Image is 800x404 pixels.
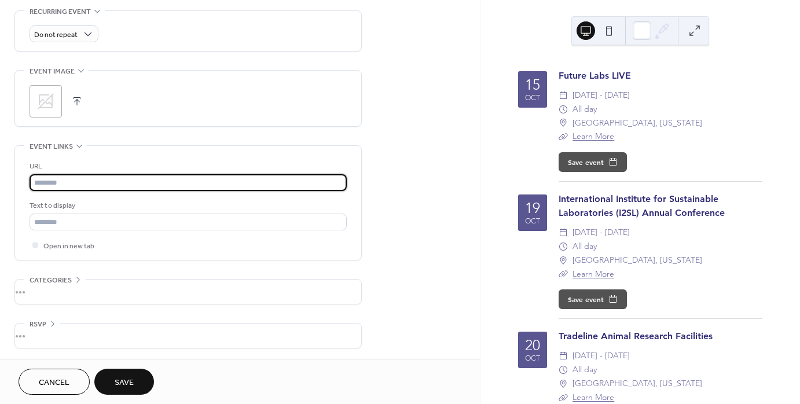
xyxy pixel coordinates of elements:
[15,324,361,348] div: •••
[559,289,627,309] button: Save event
[30,141,73,153] span: Event links
[573,363,597,377] span: All day
[559,349,568,363] div: ​
[559,226,568,240] div: ​
[30,274,72,287] span: Categories
[94,369,154,395] button: Save
[525,78,540,92] div: 15
[559,102,568,116] div: ​
[30,318,46,330] span: RSVP
[525,94,540,102] div: Oct
[559,363,568,377] div: ​
[573,240,597,254] span: All day
[559,130,568,144] div: ​
[525,218,540,225] div: Oct
[559,330,713,341] a: Tradeline Animal Research Facilities
[43,240,94,252] span: Open in new tab
[559,116,568,130] div: ​
[573,254,702,267] span: [GEOGRAPHIC_DATA], [US_STATE]
[30,6,91,18] span: Recurring event
[573,226,630,240] span: [DATE] - [DATE]
[30,200,344,212] div: Text to display
[559,152,627,172] button: Save event
[559,193,725,218] a: International Institute for Sustainable Laboratories (I2SL) Annual Conference
[573,377,702,391] span: [GEOGRAPHIC_DATA], [US_STATE]
[115,377,134,389] span: Save
[559,267,568,281] div: ​
[559,70,631,81] a: Future Labs LIVE
[525,338,540,352] div: 20
[30,65,75,78] span: Event image
[559,254,568,267] div: ​
[15,280,361,304] div: •••
[573,131,614,141] a: Learn More
[30,85,62,117] div: ;
[525,201,540,215] div: 19
[573,392,614,402] a: Learn More
[573,102,597,116] span: All day
[30,160,344,172] div: URL
[39,377,69,389] span: Cancel
[573,89,630,102] span: [DATE] - [DATE]
[19,369,90,395] button: Cancel
[559,240,568,254] div: ​
[573,349,630,363] span: [DATE] - [DATE]
[573,269,614,279] a: Learn More
[525,355,540,362] div: Oct
[573,116,702,130] span: [GEOGRAPHIC_DATA], [US_STATE]
[34,28,78,42] span: Do not repeat
[559,89,568,102] div: ​
[559,377,568,391] div: ​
